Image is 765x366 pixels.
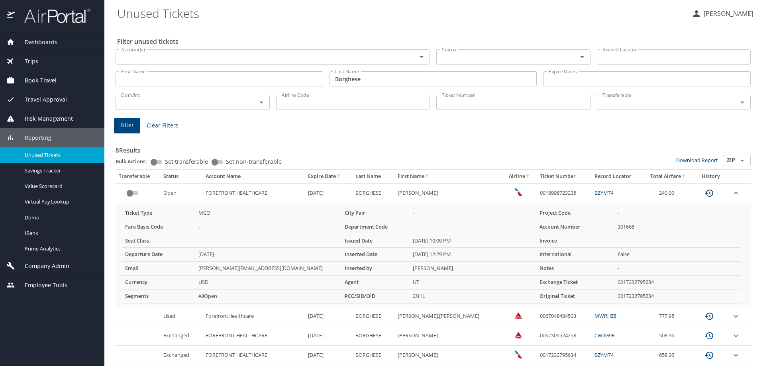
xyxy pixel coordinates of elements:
[394,183,503,203] td: [PERSON_NAME]
[341,276,410,290] th: Agent
[195,220,341,234] td: -
[160,183,202,203] td: Open
[195,290,341,303] td: AllOpen
[195,248,341,262] td: [DATE]
[676,157,718,164] a: Download Report
[394,326,503,346] td: [PERSON_NAME]
[536,220,614,234] th: Account Number
[305,183,352,203] td: [DATE]
[737,155,748,166] button: Open
[536,234,614,248] th: Invoice
[195,262,341,276] td: [PERSON_NAME][EMAIL_ADDRESS][DOMAIN_NAME]
[15,57,38,66] span: Trips
[15,133,51,142] span: Reporting
[643,346,694,365] td: 658.36
[143,118,182,133] button: Clear Filters
[25,214,95,221] span: Domo
[731,311,741,321] button: expand row
[202,307,305,326] td: ForefrontHealthcare
[114,118,140,133] button: Filter
[410,248,536,262] td: [DATE] 12:29 PM
[352,183,394,203] td: BORGHESE
[25,182,95,190] span: Value Scorecard
[394,307,503,326] td: [PERSON_NAME].[PERSON_NAME]
[514,350,522,358] img: American Airlines
[537,183,591,203] td: 0018998723235
[614,220,741,234] td: 301668
[536,276,614,290] th: Exchange Ticket
[688,6,756,21] button: [PERSON_NAME]
[514,311,522,319] img: Delta Airlines
[119,173,157,180] div: Transferable
[305,307,352,326] td: [DATE]
[643,170,694,183] th: Total Airfare
[15,38,57,47] span: Dashboards
[731,350,741,360] button: expand row
[341,290,410,303] th: PCC/SID/OID
[525,174,531,179] button: sort
[537,170,591,183] th: Ticket Number
[594,332,615,339] a: CW9G9R
[594,189,614,196] a: BZYM74
[731,331,741,341] button: expand row
[614,206,741,220] td: -
[195,234,341,248] td: -
[352,326,394,346] td: BORGHESE
[614,276,741,290] td: 0017232795634
[731,188,741,198] button: expand row
[352,307,394,326] td: BORGHESE
[514,331,522,339] img: Delta Airlines
[503,170,537,183] th: Airline
[116,141,751,155] h3: 8 Results
[341,234,410,248] th: Issued Date
[341,248,410,262] th: Inserted Date
[643,183,694,203] td: 240.00
[577,51,588,63] button: Open
[537,307,591,326] td: 0067048484503
[305,170,352,183] th: Expire Date
[15,262,69,270] span: Company Admin
[614,262,741,276] td: -
[122,248,195,262] th: Departure Date
[537,326,591,346] td: 0067309524258
[25,245,95,252] span: Prime Analytics
[537,346,591,365] td: 0017232795634
[681,174,687,179] button: sort
[202,326,305,346] td: FOREFRONT HEALTHCARE
[122,262,195,276] th: Email
[643,326,694,346] td: 508.96
[226,159,282,164] span: Set non-transferable
[394,346,503,365] td: [PERSON_NAME]
[116,158,153,165] p: Bulk Actions:
[614,248,741,262] td: False
[701,9,753,18] p: [PERSON_NAME]
[591,170,643,183] th: Record Locator
[25,229,95,237] span: IBank
[305,346,352,365] td: [DATE]
[202,346,305,365] td: FOREFRONT HEALTHCARE
[117,1,685,25] h1: Unused Tickets
[536,290,614,303] th: Original Ticket
[165,159,208,164] span: Set transferable
[694,170,728,183] th: History
[160,346,202,365] td: Exchanged
[25,198,95,206] span: Virtual Pay Lookup
[7,8,16,23] img: icon-airportal.png
[614,290,741,303] td: 0017232795634
[410,290,536,303] td: 2N1L
[256,97,267,108] button: Open
[195,276,341,290] td: USD
[195,206,341,220] td: MCO
[16,8,90,23] img: airportal-logo.png
[122,206,741,303] table: more info about unused tickets
[341,206,410,220] th: City Pair
[536,206,614,220] th: Project Code
[536,248,614,262] th: International
[643,307,694,326] td: 777.95
[202,183,305,203] td: FOREFRONT HEALTHCARE
[117,35,752,48] h2: Filter unused tickets
[15,95,67,104] span: Travel Approval
[25,167,95,174] span: Savings Tracker
[120,120,134,130] span: Filter
[202,170,305,183] th: Account Name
